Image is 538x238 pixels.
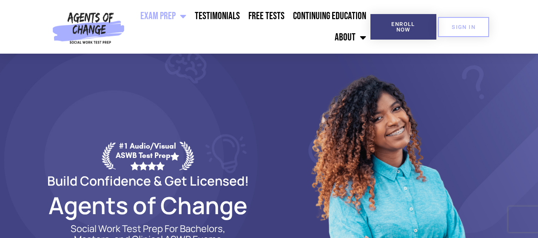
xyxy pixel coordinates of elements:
[452,24,475,30] span: SIGN IN
[330,27,370,48] a: About
[384,21,423,32] span: Enroll Now
[27,195,269,215] h2: Agents of Change
[289,6,370,27] a: Continuing Education
[136,6,191,27] a: Exam Prep
[244,6,289,27] a: Free Tests
[27,175,269,187] h2: Build Confidence & Get Licensed!
[370,14,436,40] a: Enroll Now
[116,141,179,170] div: #1 Audio/Visual ASWB Test Prep
[438,17,489,37] a: SIGN IN
[128,6,370,48] nav: Menu
[191,6,244,27] a: Testimonials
